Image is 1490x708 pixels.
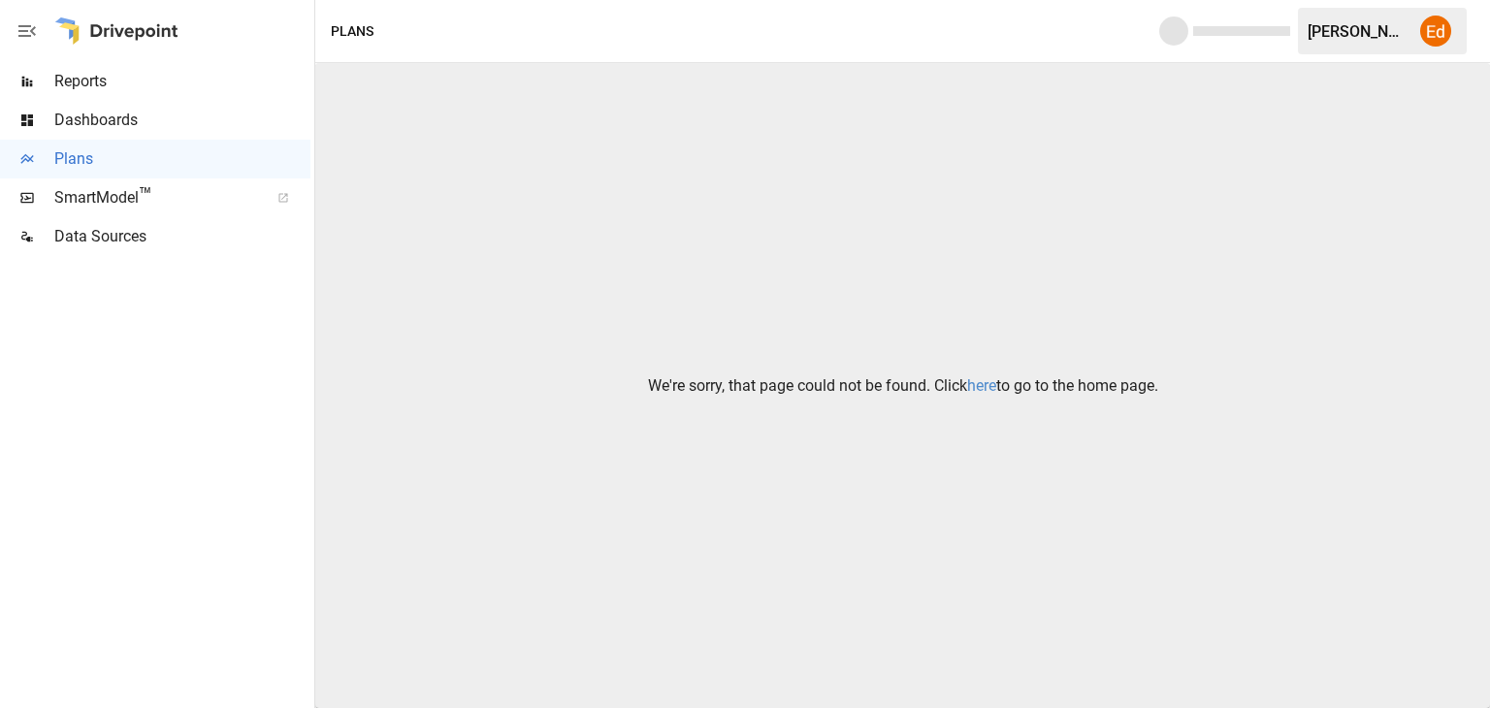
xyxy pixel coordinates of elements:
[1409,4,1463,58] button: Ed Lack
[648,374,1158,398] p: We're sorry, that page could not be found. Click to go to the home page.
[1308,22,1409,41] div: [PERSON_NAME]
[54,186,256,209] span: SmartModel
[54,70,310,93] span: Reports
[1420,16,1451,47] img: Ed Lack
[54,147,310,171] span: Plans
[139,183,152,208] span: ™
[967,376,996,395] a: here
[54,109,310,132] span: Dashboards
[54,225,310,248] span: Data Sources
